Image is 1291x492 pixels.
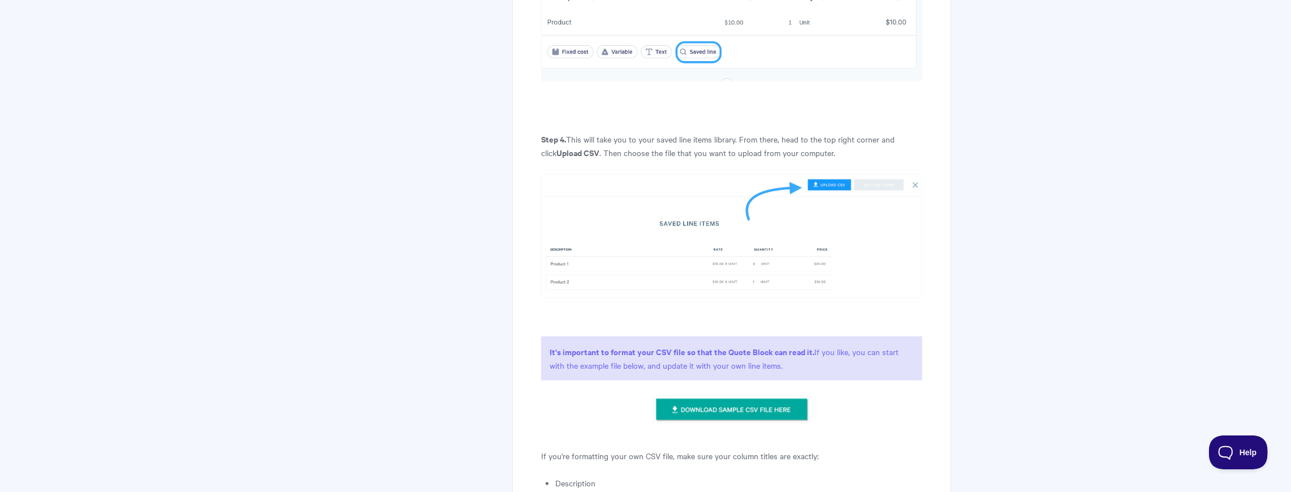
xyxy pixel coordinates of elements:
[541,174,922,298] img: file-kFwzizVd92.png
[541,336,922,381] p: If you like, you can start with the example file below, and update it with your own line items.
[1209,435,1268,469] iframe: Toggle Customer Support
[541,132,922,159] p: This will take you to your saved line items library. From there, head to the top right corner and...
[541,449,922,463] p: If you're formatting your own CSV file, make sure your column titles are exactly:
[555,476,922,490] li: Description
[541,133,566,145] strong: Step 4.
[556,146,599,158] strong: Upload CSV
[550,346,814,357] strong: It's important to format your CSV file so that the Quote Block can read it.
[653,395,810,424] img: file-6e4uIcDQ9L.png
